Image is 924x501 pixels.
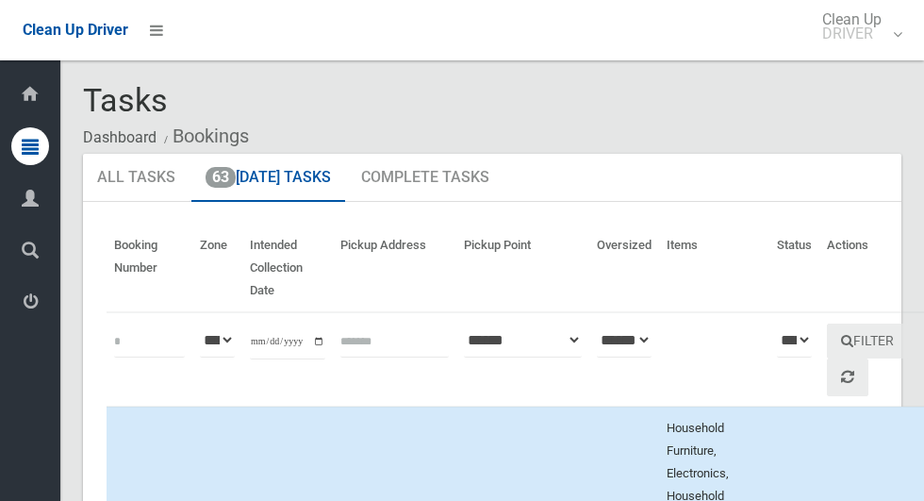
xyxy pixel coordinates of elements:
a: Complete Tasks [347,154,503,203]
th: Booking Number [107,225,192,312]
th: Items [659,225,769,312]
th: Pickup Point [456,225,589,312]
span: Clean Up Driver [23,21,128,39]
a: Clean Up Driver [23,16,128,44]
th: Intended Collection Date [242,225,333,312]
small: DRIVER [822,26,882,41]
span: 63 [206,167,236,188]
a: All Tasks [83,154,190,203]
a: Dashboard [83,128,157,146]
span: Clean Up [813,12,900,41]
a: 63[DATE] Tasks [191,154,345,203]
th: Pickup Address [333,225,456,312]
th: Zone [192,225,242,312]
li: Bookings [159,119,249,154]
th: Oversized [589,225,659,312]
th: Status [769,225,819,312]
span: Tasks [83,81,168,119]
button: Filter [827,324,908,359]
